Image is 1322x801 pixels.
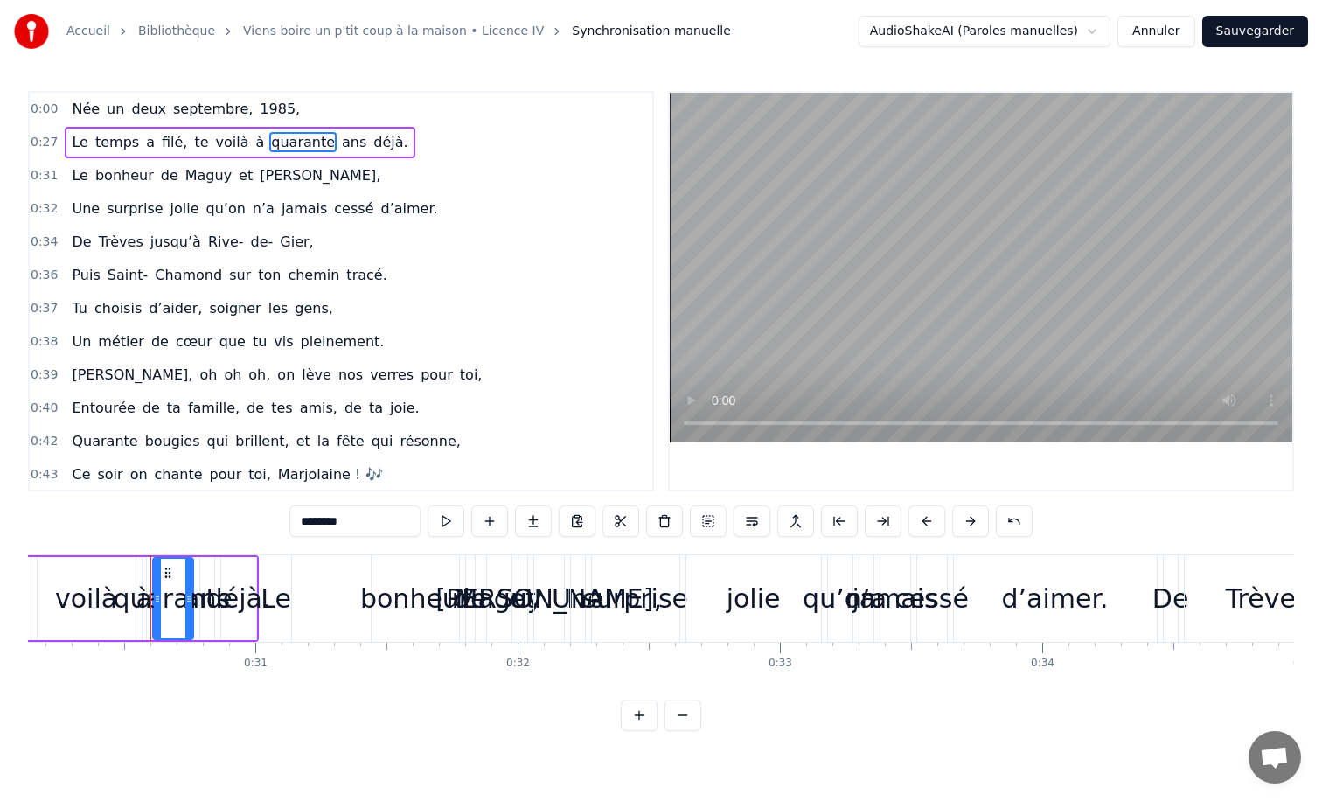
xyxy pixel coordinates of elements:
[269,398,294,418] span: tes
[1117,16,1194,47] button: Annuler
[31,433,58,450] span: 0:42
[398,431,462,451] span: résonne,
[70,398,136,418] span: Entourée
[1293,657,1317,671] div: 0:35
[31,400,58,417] span: 0:40
[55,579,117,618] div: voilà
[233,431,290,451] span: brillent,
[368,365,415,385] span: verres
[198,365,219,385] span: oh
[70,132,89,152] span: Le
[261,579,291,618] div: Le
[129,99,168,119] span: deux
[337,365,365,385] span: nos
[360,579,470,618] div: bonheur
[1249,731,1301,784] a: Ouvrir le chat
[343,398,364,418] span: de
[97,232,145,252] span: Trèves
[258,99,302,119] span: 1985,
[105,199,164,219] span: surprise
[727,579,781,618] div: jolie
[852,579,937,618] div: jamais
[372,132,409,152] span: déjà.
[94,132,141,152] span: temps
[344,265,388,285] span: tracé.
[31,466,58,484] span: 0:43
[66,23,731,40] nav: breadcrumb
[293,298,335,318] span: gens,
[31,333,58,351] span: 0:38
[435,579,662,618] div: [PERSON_NAME],
[143,431,202,451] span: bougies
[106,265,150,285] span: Saint-
[278,232,315,252] span: Gier,
[31,101,58,118] span: 0:00
[105,99,126,119] span: un
[70,331,93,352] span: Un
[31,233,58,251] span: 0:34
[147,298,204,318] span: d’aider,
[206,579,271,618] div: déjà.
[31,200,58,218] span: 0:32
[227,265,253,285] span: sur
[367,398,385,418] span: ta
[894,579,969,618] div: cessé
[70,431,139,451] span: Quarante
[70,99,101,119] span: Née
[251,199,276,219] span: n’a
[769,657,792,671] div: 0:33
[275,365,296,385] span: on
[174,331,214,352] span: cœur
[129,464,150,484] span: on
[165,398,183,418] span: ta
[70,265,101,285] span: Puis
[186,398,241,418] span: famille,
[272,331,295,352] span: vis
[458,365,484,385] span: toi,
[237,165,254,185] span: et
[299,331,386,352] span: pleinement.
[267,298,290,318] span: les
[96,331,146,352] span: métier
[113,579,232,618] div: quarante
[70,199,101,219] span: Une
[258,165,382,185] span: [PERSON_NAME],
[582,579,688,618] div: surprise
[184,165,233,185] span: Maguy
[153,464,205,484] span: chante
[251,331,268,352] span: tu
[245,398,266,418] span: de
[141,398,162,418] span: de
[247,464,273,484] span: toi,
[214,132,251,152] span: voilà
[205,199,247,219] span: qu’on
[208,464,244,484] span: pour
[160,132,189,152] span: filé,
[379,199,439,219] span: d’aimer.
[295,431,312,451] span: et
[247,365,272,385] span: oh,
[244,657,268,671] div: 0:31
[1002,579,1109,618] div: d’aimer.
[70,165,89,185] span: Le
[31,167,58,185] span: 0:31
[269,132,337,152] span: quarante
[205,431,231,451] span: qui
[335,431,366,451] span: fête
[159,165,180,185] span: de
[93,298,143,318] span: choisis
[31,267,58,284] span: 0:36
[171,99,254,119] span: septembre,
[1226,579,1310,618] div: Trèves
[94,165,156,185] span: bonheur
[149,232,203,252] span: jusqu’à
[222,365,243,385] span: oh
[1152,579,1189,618] div: De
[803,579,877,618] div: qu’on
[150,331,170,352] span: de
[153,265,224,285] span: Chamond
[31,134,58,151] span: 0:27
[1202,16,1308,47] button: Sauvegarder
[66,23,110,40] a: Accueil
[169,199,201,219] span: jolie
